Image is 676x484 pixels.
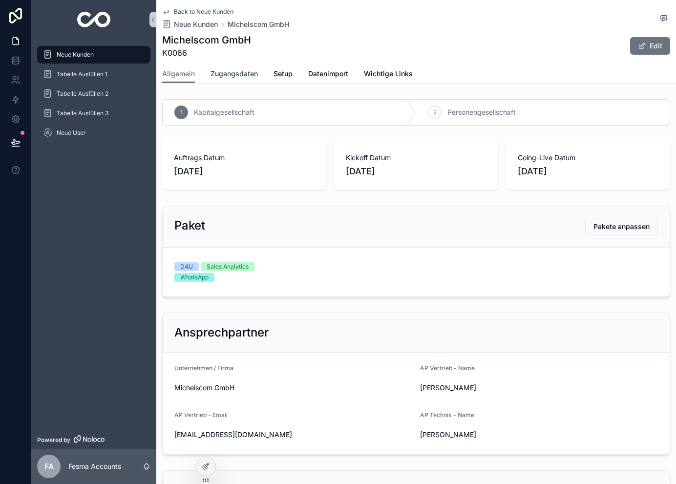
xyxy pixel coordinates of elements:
[593,222,650,231] span: Pakete anpassen
[211,65,258,84] a: Zugangsdaten
[364,69,413,79] span: Wichtige Links
[447,107,516,117] span: Personengesellschaft
[31,431,156,449] a: Powered by
[433,108,437,116] span: 2
[211,69,258,79] span: Zugangsdaten
[420,430,535,440] span: [PERSON_NAME]
[77,12,111,27] img: App logo
[68,462,121,471] p: Fesma Accounts
[57,109,108,117] span: Tabelle Ausfüllen 3
[162,8,233,16] a: Back to Neue Kunden
[57,90,108,98] span: Tabelle Ausfüllen 2
[162,65,195,84] a: Allgemein
[57,70,107,78] span: Tabelle Ausfüllen 1
[162,47,251,59] span: K0066
[162,20,218,29] a: Neue Kunden
[420,411,474,419] span: AP Technik - Name
[57,129,86,137] span: Neue User
[207,262,249,271] div: Sales Analytics
[174,325,269,340] h2: Ansprechpartner
[37,46,150,63] a: Neue Kunden
[37,65,150,83] a: Tabelle Ausfüllen 1
[57,51,94,59] span: Neue Kunden
[420,364,475,372] span: AP Vertrieb - Name
[308,69,348,79] span: Datenimport
[31,39,156,154] div: scrollable content
[274,65,293,84] a: Setup
[364,65,413,84] a: Wichtige Links
[180,273,209,282] div: WhatsApp
[174,218,205,233] h2: Paket
[346,165,486,178] span: [DATE]
[174,430,412,440] span: [EMAIL_ADDRESS][DOMAIN_NAME]
[162,69,195,79] span: Allgemein
[180,262,193,271] div: D4U
[228,20,289,29] a: Michelscom GmbH
[37,124,150,142] a: Neue User
[174,8,233,16] span: Back to Neue Kunden
[37,85,150,103] a: Tabelle Ausfüllen 2
[174,153,315,163] span: Auftrags Datum
[420,383,535,393] span: [PERSON_NAME]
[274,69,293,79] span: Setup
[518,165,658,178] span: [DATE]
[308,65,348,84] a: Datenimport
[174,383,412,393] span: Michelscom GmbH
[630,37,670,55] button: Edit
[346,153,486,163] span: Kickoff Datum
[174,411,228,419] span: AP Vertrieb - Email
[194,107,254,117] span: Kapitalgesellschaft
[174,165,315,178] span: [DATE]
[174,364,233,372] span: Unternehmen / Firma
[585,218,658,235] button: Pakete anpassen
[37,436,70,444] span: Powered by
[518,153,658,163] span: Going-Live Datum
[44,461,54,472] span: FA
[162,33,251,47] h1: Michelscom GmbH
[180,108,183,116] span: 1
[37,105,150,122] a: Tabelle Ausfüllen 3
[174,20,218,29] span: Neue Kunden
